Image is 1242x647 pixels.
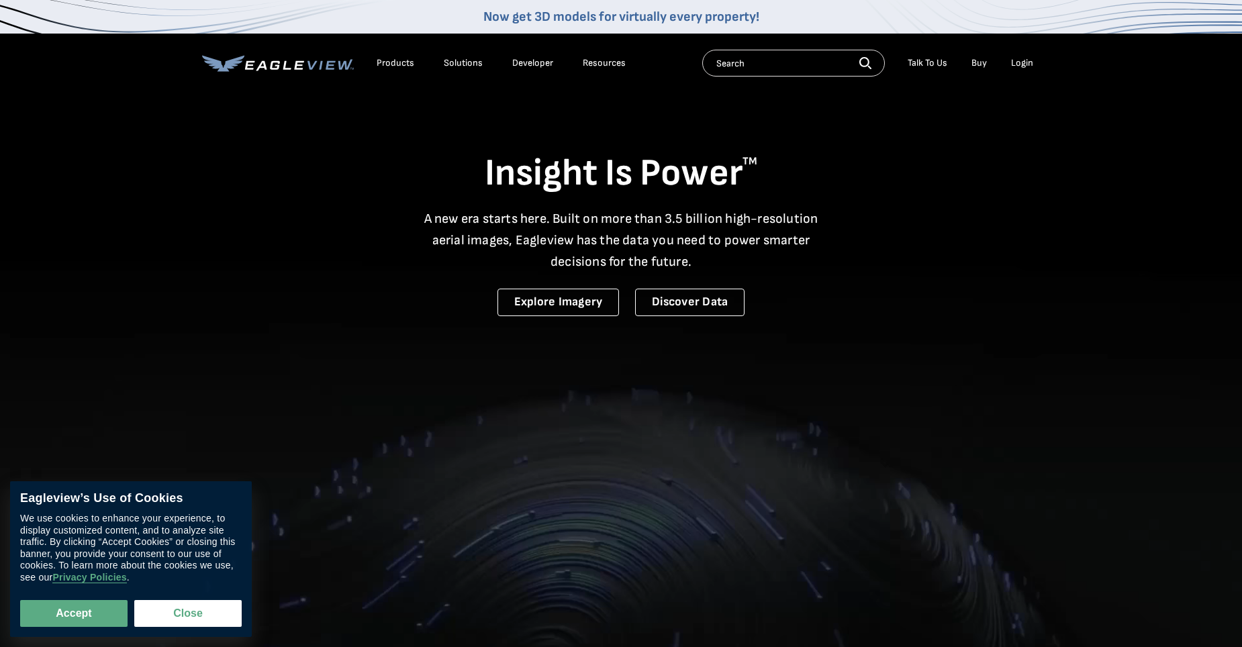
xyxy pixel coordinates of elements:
div: Talk To Us [908,57,947,69]
a: Privacy Policies [52,572,126,583]
input: Search [702,50,885,77]
div: Solutions [444,57,483,69]
button: Accept [20,600,128,627]
a: Explore Imagery [497,289,620,316]
a: Developer [512,57,553,69]
a: Buy [971,57,987,69]
button: Close [134,600,242,627]
h1: Insight Is Power [202,150,1040,197]
div: Resources [583,57,626,69]
a: Now get 3D models for virtually every property! [483,9,759,25]
div: Eagleview’s Use of Cookies [20,491,242,506]
sup: TM [743,155,757,168]
a: Discover Data [635,289,745,316]
div: Products [377,57,414,69]
div: Login [1011,57,1033,69]
p: A new era starts here. Built on more than 3.5 billion high-resolution aerial images, Eagleview ha... [416,208,826,272]
div: We use cookies to enhance your experience, to display customized content, and to analyze site tra... [20,513,242,583]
